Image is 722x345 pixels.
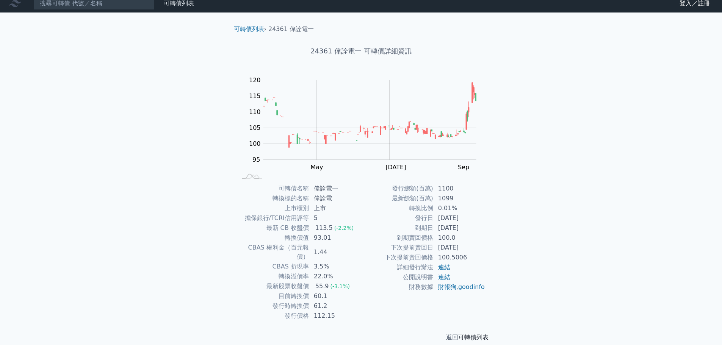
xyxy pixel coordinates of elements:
[249,140,261,147] tspan: 100
[237,262,309,272] td: CBAS 折現率
[237,233,309,243] td: 轉換價值
[310,164,323,171] tspan: May
[361,282,434,292] td: 財務數據
[228,333,495,342] p: 返回
[249,108,261,116] tspan: 110
[245,76,488,186] g: Chart
[237,184,309,194] td: 可轉債名稱
[361,184,434,194] td: 發行總額(百萬)
[309,194,361,203] td: 偉詮電
[458,283,485,290] a: goodinfo
[309,233,361,243] td: 93.01
[309,272,361,281] td: 22.0%
[434,223,486,233] td: [DATE]
[249,76,261,84] tspan: 120
[228,46,495,56] h1: 24361 偉詮電一 可轉債詳細資訊
[237,291,309,301] td: 目前轉換價
[434,282,486,292] td: ,
[237,194,309,203] td: 轉換標的名稱
[309,291,361,301] td: 60.1
[361,223,434,233] td: 到期日
[434,203,486,213] td: 0.01%
[361,203,434,213] td: 轉換比例
[234,25,266,34] li: ›
[249,124,261,131] tspan: 105
[434,233,486,243] td: 100.0
[237,213,309,223] td: 擔保銀行/TCRI信用評等
[237,311,309,321] td: 發行價格
[334,225,354,231] span: (-2.2%)
[309,243,361,262] td: 1.44
[434,213,486,223] td: [DATE]
[458,334,489,341] a: 可轉債列表
[237,281,309,291] td: 最新股票收盤價
[309,203,361,213] td: 上市
[438,273,450,281] a: 連結
[237,243,309,262] td: CBAS 權利金（百元報價）
[458,164,469,171] tspan: Sep
[361,194,434,203] td: 最新餘額(百萬)
[330,283,350,289] span: (-3.1%)
[309,301,361,311] td: 61.2
[252,156,260,163] tspan: 95
[434,194,486,203] td: 1099
[237,203,309,213] td: 上市櫃別
[434,184,486,194] td: 1100
[361,262,434,272] td: 詳細發行辦法
[385,164,406,171] tspan: [DATE]
[237,301,309,311] td: 發行時轉換價
[237,223,309,233] td: 最新 CB 收盤價
[314,223,334,233] div: 113.5
[309,213,361,223] td: 5
[249,92,261,100] tspan: 115
[309,262,361,272] td: 3.5%
[434,253,486,262] td: 100.5006
[237,272,309,281] td: 轉換溢價率
[438,283,456,290] a: 財報狗
[268,25,314,34] li: 24361 偉詮電一
[361,233,434,243] td: 到期賣回價格
[234,25,264,33] a: 可轉債列表
[361,253,434,262] td: 下次提前賣回價格
[314,282,330,291] div: 55.9
[309,311,361,321] td: 112.15
[361,272,434,282] td: 公開說明書
[361,243,434,253] td: 下次提前賣回日
[438,264,450,271] a: 連結
[309,184,361,194] td: 偉詮電一
[361,213,434,223] td: 發行日
[434,243,486,253] td: [DATE]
